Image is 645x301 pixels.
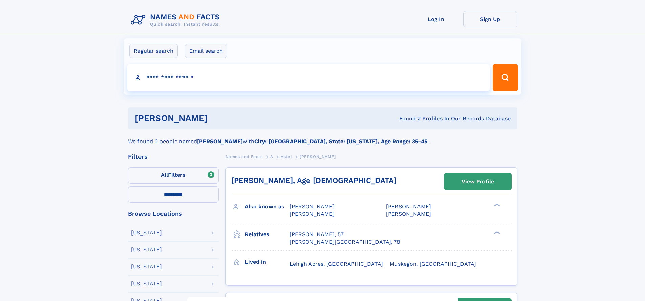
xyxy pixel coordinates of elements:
[289,261,383,267] span: Lehigh Acres, [GEOGRAPHIC_DATA]
[281,154,292,159] span: Astel
[289,203,335,210] span: [PERSON_NAME]
[254,138,427,145] b: City: [GEOGRAPHIC_DATA], State: [US_STATE], Age Range: 35-45
[270,152,273,161] a: A
[129,44,178,58] label: Regular search
[281,152,292,161] a: Astel
[386,203,431,210] span: [PERSON_NAME]
[131,264,162,269] div: [US_STATE]
[131,281,162,286] div: [US_STATE]
[289,231,344,238] a: [PERSON_NAME], 57
[128,211,219,217] div: Browse Locations
[131,247,162,252] div: [US_STATE]
[461,174,494,189] div: View Profile
[270,154,273,159] span: A
[161,172,168,178] span: All
[300,154,336,159] span: [PERSON_NAME]
[128,154,219,160] div: Filters
[444,173,511,190] a: View Profile
[463,11,517,27] a: Sign Up
[231,176,396,185] a: [PERSON_NAME], Age [DEMOGRAPHIC_DATA]
[128,129,517,146] div: We found 2 people named with .
[135,114,303,123] h1: [PERSON_NAME]
[492,230,500,235] div: ❯
[303,115,511,123] div: Found 2 Profiles In Our Records Database
[493,64,518,91] button: Search Button
[289,211,335,217] span: [PERSON_NAME]
[289,238,400,246] a: [PERSON_NAME][GEOGRAPHIC_DATA], 78
[131,230,162,236] div: [US_STATE]
[245,201,289,212] h3: Also known as
[245,229,289,240] h3: Relatives
[185,44,227,58] label: Email search
[409,11,463,27] a: Log In
[128,11,225,29] img: Logo Names and Facts
[492,203,500,207] div: ❯
[245,256,289,268] h3: Lived in
[225,152,263,161] a: Names and Facts
[127,64,490,91] input: search input
[386,211,431,217] span: [PERSON_NAME]
[197,138,243,145] b: [PERSON_NAME]
[128,167,219,184] label: Filters
[390,261,476,267] span: Muskegon, [GEOGRAPHIC_DATA]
